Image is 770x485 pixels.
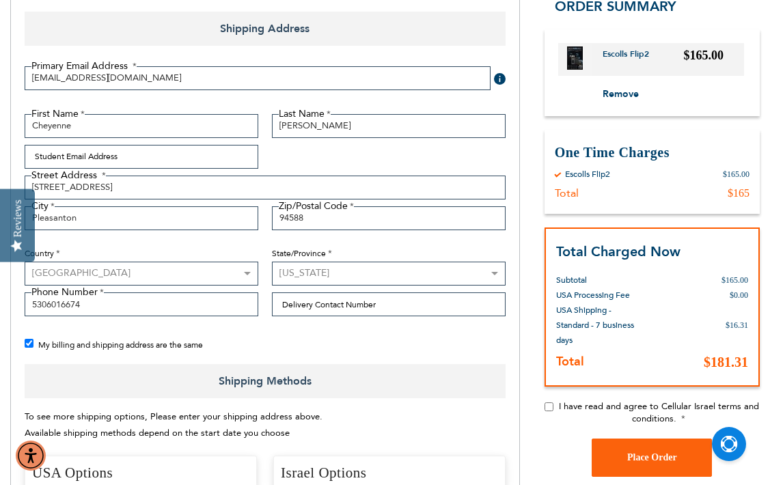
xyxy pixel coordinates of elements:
div: Escolls Flip2 [565,169,610,180]
span: $165.00 [721,275,748,285]
th: Subtotal [556,262,646,288]
div: $165 [728,186,750,200]
strong: Total [556,353,584,370]
span: USA Shipping - Standard - 7 business days [556,305,634,346]
div: Reviews [12,199,24,237]
span: To see more shipping options, Please enter your shipping address above. Available shipping method... [25,411,322,440]
div: Total [555,186,579,200]
div: Accessibility Menu [16,441,46,471]
span: USA Processing Fee [556,290,630,301]
div: $165.00 [723,169,750,180]
span: Shipping Address [25,12,506,46]
img: Escolls Flip2 [567,46,583,70]
span: I have read and agree to Cellular Israel terms and conditions. [559,400,759,425]
span: $16.31 [726,320,748,330]
a: Escolls Flip2 [603,48,659,70]
strong: Total Charged Now [556,242,680,261]
span: Remove [603,87,639,100]
span: Shipping Methods [25,364,506,398]
span: $0.00 [730,290,748,300]
span: Place Order [627,452,677,462]
span: $165.00 [684,48,724,62]
span: $181.31 [704,355,748,370]
button: Place Order [592,439,712,477]
span: My billing and shipping address are the same [38,339,203,350]
h3: One Time Charges [555,143,750,162]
